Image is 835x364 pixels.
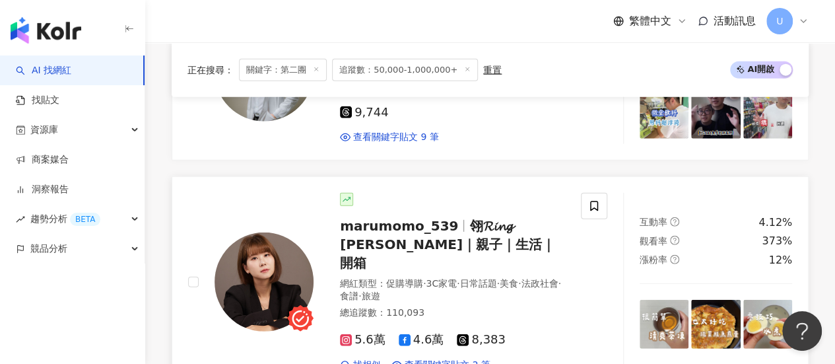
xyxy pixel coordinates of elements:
div: 重置 [483,64,502,75]
span: 日常話題 [460,278,497,289]
span: 5.6萬 [340,333,385,347]
img: post-image [743,300,792,349]
span: question-circle [670,217,679,227]
img: post-image [691,300,740,349]
img: post-image [691,90,740,139]
div: BETA [70,213,100,226]
span: 觀看率 [640,236,667,246]
span: 關鍵字：第二團 [239,58,327,81]
span: · [358,291,361,301]
div: 總追蹤數 ： 110,093 [340,307,565,320]
span: 漲粉率 [640,254,667,265]
a: 洞察報告 [16,183,69,196]
a: searchAI 找網紅 [16,64,71,77]
div: 4.12% [758,215,792,230]
span: 活動訊息 [714,15,756,27]
iframe: Help Scout Beacon - Open [782,311,822,351]
span: · [518,278,521,289]
span: 4.6萬 [399,333,444,347]
span: 旅遊 [361,291,380,301]
img: logo [11,17,81,44]
a: 查看關鍵字貼文 9 筆 [340,131,439,144]
span: question-circle [670,236,679,245]
span: 9,744 [340,106,389,120]
span: · [497,278,500,289]
span: 8,383 [457,333,506,347]
span: 食譜 [340,291,358,301]
div: 網紅類型 ： [340,277,565,303]
a: 找貼文 [16,94,59,107]
span: · [457,278,459,289]
span: 查看關鍵字貼文 9 筆 [353,131,439,144]
span: · [423,278,426,289]
span: 趨勢分析 [30,204,100,234]
span: 競品分析 [30,234,67,264]
span: · [558,278,561,289]
div: 373% [762,234,792,248]
img: post-image [743,90,792,139]
span: U [776,14,783,28]
a: 商案媒合 [16,153,69,166]
span: 促購導購 [386,278,423,289]
span: rise [16,215,25,224]
span: 互動率 [640,217,667,227]
span: 美食 [500,278,518,289]
span: marumomo_539 [340,218,458,234]
span: 正在搜尋 ： [187,64,234,75]
span: 法政社會 [521,278,558,289]
div: 12% [768,253,792,268]
img: post-image [640,300,688,349]
img: post-image [640,90,688,139]
span: 追蹤數：50,000-1,000,000+ [332,58,478,81]
span: 3C家電 [426,278,457,289]
span: 繁體中文 [629,14,671,28]
span: question-circle [670,255,679,264]
img: KOL Avatar [215,233,314,332]
span: 資源庫 [30,115,58,145]
span: 翎𝓡𝓲𝓷𝓰 [PERSON_NAME]｜親子｜生活｜開箱 [340,218,555,271]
